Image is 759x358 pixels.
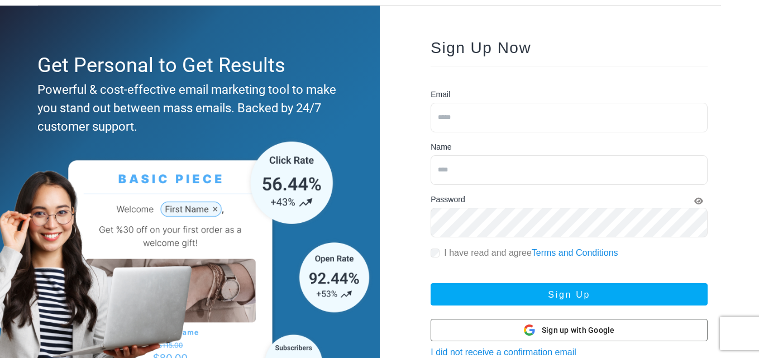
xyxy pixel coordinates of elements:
[37,80,337,136] div: Powerful & cost-effective email marketing tool to make you stand out between mass emails. Backed ...
[431,347,576,357] a: I did not receive a confirmation email
[694,197,703,205] i: Show Password
[542,324,615,336] span: Sign up with Google
[431,141,451,153] label: Name
[532,248,618,257] a: Terms and Conditions
[431,283,708,306] button: Sign Up
[431,39,531,56] span: Sign Up Now
[431,194,465,206] label: Password
[431,319,708,341] button: Sign up with Google
[444,246,618,260] label: I have read and agree
[431,89,450,101] label: Email
[37,50,337,80] div: Get Personal to Get Results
